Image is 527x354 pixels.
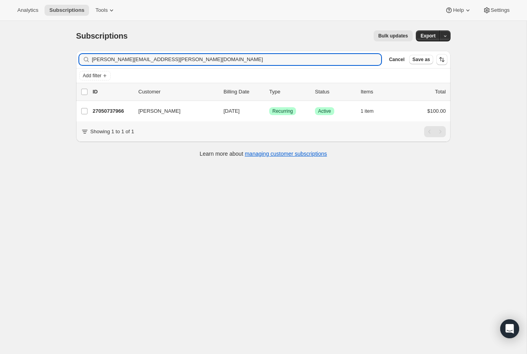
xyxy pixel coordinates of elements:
[95,7,108,13] span: Tools
[409,55,433,64] button: Save as
[421,33,436,39] span: Export
[424,126,446,137] nav: Pagination
[416,30,440,41] button: Export
[49,7,84,13] span: Subscriptions
[134,105,212,117] button: [PERSON_NAME]
[93,88,132,96] p: ID
[361,88,400,96] div: Items
[79,71,111,80] button: Add filter
[269,88,309,96] div: Type
[223,108,240,114] span: [DATE]
[93,106,446,117] div: 27050737966[PERSON_NAME][DATE]SuccessRecurringSuccessActive1 item$100.00
[17,7,38,13] span: Analytics
[318,108,331,114] span: Active
[90,128,134,136] p: Showing 1 to 1 of 1
[453,7,464,13] span: Help
[138,107,181,115] span: [PERSON_NAME]
[389,56,404,63] span: Cancel
[223,88,263,96] p: Billing Date
[93,88,446,96] div: IDCustomerBilling DateTypeStatusItemsTotal
[91,5,120,16] button: Tools
[13,5,43,16] button: Analytics
[500,319,519,338] div: Open Intercom Messenger
[436,54,447,65] button: Sort the results
[245,151,327,157] a: managing customer subscriptions
[386,55,408,64] button: Cancel
[92,54,381,65] input: Filter subscribers
[315,88,354,96] p: Status
[440,5,476,16] button: Help
[83,73,101,79] span: Add filter
[138,88,217,96] p: Customer
[200,150,327,158] p: Learn more about
[361,106,382,117] button: 1 item
[491,7,510,13] span: Settings
[478,5,514,16] button: Settings
[361,108,374,114] span: 1 item
[378,33,408,39] span: Bulk updates
[272,108,293,114] span: Recurring
[374,30,413,41] button: Bulk updates
[76,32,128,40] span: Subscriptions
[45,5,89,16] button: Subscriptions
[435,88,446,96] p: Total
[412,56,430,63] span: Save as
[93,107,132,115] p: 27050737966
[427,108,446,114] span: $100.00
